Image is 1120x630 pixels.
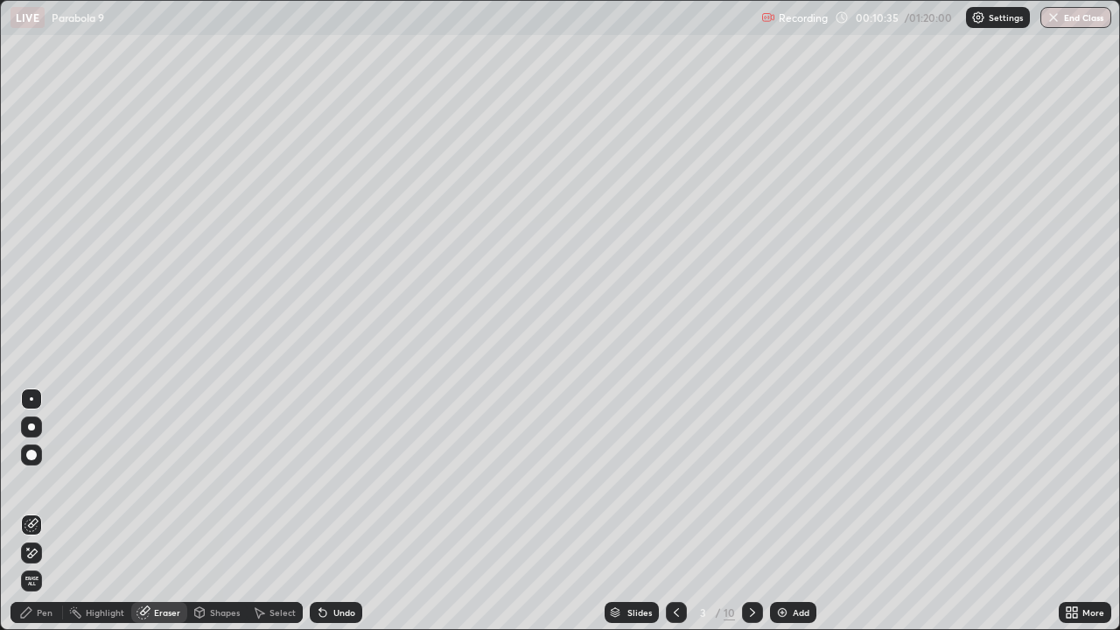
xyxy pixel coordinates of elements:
img: add-slide-button [775,605,789,619]
button: End Class [1040,7,1111,28]
div: Add [793,608,809,617]
img: end-class-cross [1046,10,1060,24]
span: Erase all [22,576,41,586]
div: 3 [694,607,711,618]
div: 10 [724,605,735,620]
p: Settings [989,13,1023,22]
p: Recording [779,11,828,24]
div: Eraser [154,608,180,617]
div: Slides [627,608,652,617]
img: class-settings-icons [971,10,985,24]
div: Pen [37,608,52,617]
div: / [715,607,720,618]
div: Highlight [86,608,124,617]
div: More [1082,608,1104,617]
img: recording.375f2c34.svg [761,10,775,24]
p: LIVE [16,10,39,24]
div: Undo [333,608,355,617]
div: Select [269,608,296,617]
div: Shapes [210,608,240,617]
p: Parabola 9 [52,10,104,24]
